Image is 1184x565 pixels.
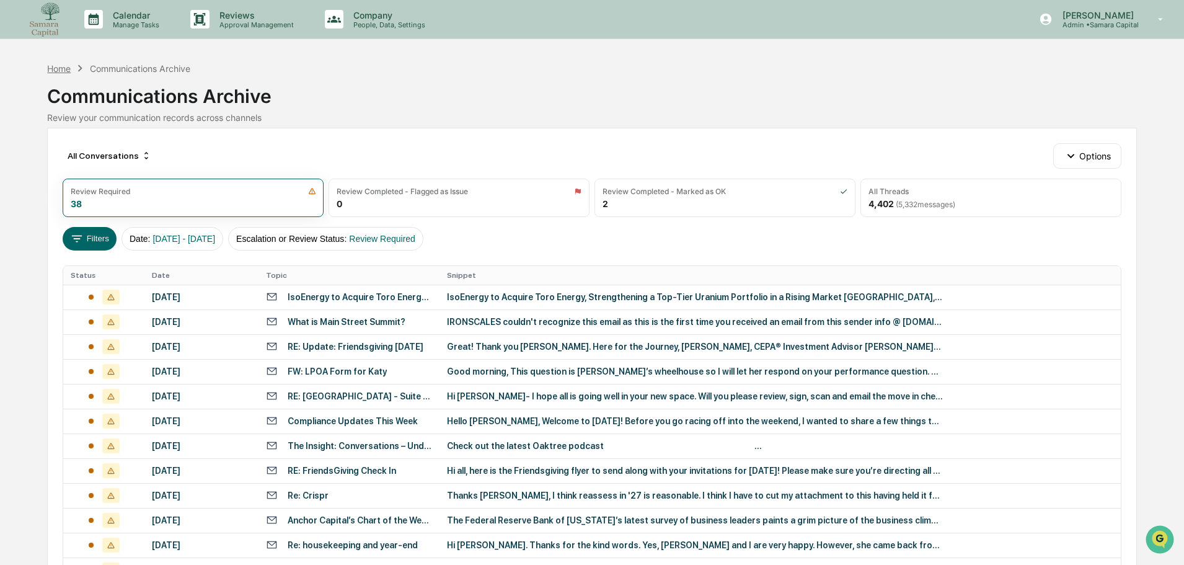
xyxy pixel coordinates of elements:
[258,266,440,285] th: Topic
[228,227,423,251] button: Escalation or Review Status:Review Required
[447,491,943,500] div: Thanks [PERSON_NAME], I think reassess in '27 is reasonable. I think I have to cut my attachment ...
[152,466,251,476] div: [DATE]
[12,95,35,117] img: 1746055101610-c473b297-6a78-478c-a979-82029cc54cd1
[71,187,130,196] div: Review Required
[25,156,80,169] span: Preclearance
[288,540,418,550] div: Re: housekeeping and year-end
[12,26,226,46] p: How can we help?
[152,317,251,327] div: [DATE]
[337,187,468,196] div: Review Completed - Flagged as Issue
[63,266,144,285] th: Status
[152,540,251,550] div: [DATE]
[152,342,251,352] div: [DATE]
[840,187,847,195] img: icon
[337,198,342,209] div: 0
[85,151,159,174] a: 🗄️Attestations
[152,367,251,376] div: [DATE]
[1053,143,1121,168] button: Options
[288,342,423,352] div: RE: Update: Friendsgiving [DATE]
[288,515,432,525] div: Anchor Capital’s Chart of the Week: Business Mood Darkens as Fed Index Plunges Again
[87,210,150,220] a: Powered byPylon
[1053,20,1140,29] p: Admin • Samara Capital
[447,391,943,401] div: Hi [PERSON_NAME]- I hope all is going well in your new space. Will you please review, sign, scan ...
[7,175,83,197] a: 🔎Data Lookup
[152,391,251,401] div: [DATE]
[90,158,100,167] div: 🗄️
[288,391,432,401] div: RE: [GEOGRAPHIC_DATA] - Suite 506 Samara Capital Move In Checklist
[7,151,85,174] a: 🖐️Preclearance
[42,107,157,117] div: We're available if you need us!
[42,95,203,107] div: Start new chat
[447,292,943,302] div: IsoEnergy to Acquire Toro Energy, Strengthening a Top-Tier Uranium Portfolio in a Rising Market [...
[152,292,251,302] div: [DATE]
[152,416,251,426] div: [DATE]
[288,416,418,426] div: Compliance Updates This Week
[30,2,60,37] img: logo
[25,180,78,192] span: Data Lookup
[90,63,190,74] div: Communications Archive
[1053,10,1140,20] p: [PERSON_NAME]
[211,99,226,113] button: Start new chat
[288,367,387,376] div: FW: LPOA Form for Katy
[121,227,223,251] button: Date:[DATE] - [DATE]
[210,10,300,20] p: Reviews
[152,234,215,244] span: [DATE] - [DATE]
[123,210,150,220] span: Pylon
[288,292,432,302] div: IsoEnergy to Acquire Toro Energy, Strengthening a Top-Tier Uranium Portfolio in a Rising Market
[447,515,943,525] div: The Federal Reserve Bank of [US_STATE]’s latest survey of business leaders paints a grim picture ...
[343,10,431,20] p: Company
[144,266,258,285] th: Date
[447,540,943,550] div: Hi [PERSON_NAME]. Thanks for the kind words. Yes, [PERSON_NAME] and I are very happy. However, sh...
[47,112,1136,123] div: Review your communication records across channels
[152,515,251,525] div: [DATE]
[308,187,316,195] img: icon
[603,187,726,196] div: Review Completed - Marked as OK
[447,317,943,327] div: IRONSCALES couldn't recognize this email as this is the first time you received an email from thi...
[12,181,22,191] div: 🔎
[210,20,300,29] p: Approval Management
[447,342,943,352] div: Great! Thank you [PERSON_NAME]. Here for the Journey, [PERSON_NAME], CEPA® Investment Advisor [PE...
[288,441,432,451] div: The Insight: Conversations – Undercurrents with [PERSON_NAME], [PERSON_NAME], and [PERSON_NAME]
[896,200,955,209] span: ( 5,332 messages)
[288,466,396,476] div: RE: FriendsGiving Check In
[288,317,405,327] div: What is Main Street Summit?
[868,198,955,209] div: 4,402
[152,441,251,451] div: [DATE]
[447,367,943,376] div: Good morning, This question is [PERSON_NAME]’s wheelhouse so I will let her respond on your perfo...
[868,187,909,196] div: All Threads
[447,441,943,451] div: Check out the latest Oaktree podcast ‌ ‌ ‌ ‌ ‌ ‌ ‌ ‌ ‌ ‌ ‌ ‌ ‌ ‌ ‌ ‌ ‌ ‌ ‌ ‌ ‌ ‌ ‌ ‌ ‌ ‌ ‌ ‌ ‌ ‌ ...
[12,158,22,167] div: 🖐️
[47,63,71,74] div: Home
[288,491,329,500] div: Re: Crispr
[103,20,166,29] p: Manage Tasks
[1144,524,1178,558] iframe: Open customer support
[447,466,943,476] div: Hi all, here is the Friendsgiving flyer to send along with your invitations for [DATE]! Please ma...
[440,266,1121,285] th: Snippet
[343,20,431,29] p: People, Data, Settings
[63,146,156,166] div: All Conversations
[103,10,166,20] p: Calendar
[152,491,251,500] div: [DATE]
[71,198,82,209] div: 38
[574,187,581,195] img: icon
[447,416,943,426] div: Hello [PERSON_NAME], Welcome to [DATE]! Before you go racing off into the weekend, I wanted to sh...
[63,227,117,251] button: Filters
[102,156,154,169] span: Attestations
[349,234,415,244] span: Review Required
[47,75,1136,107] div: Communications Archive
[603,198,608,209] div: 2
